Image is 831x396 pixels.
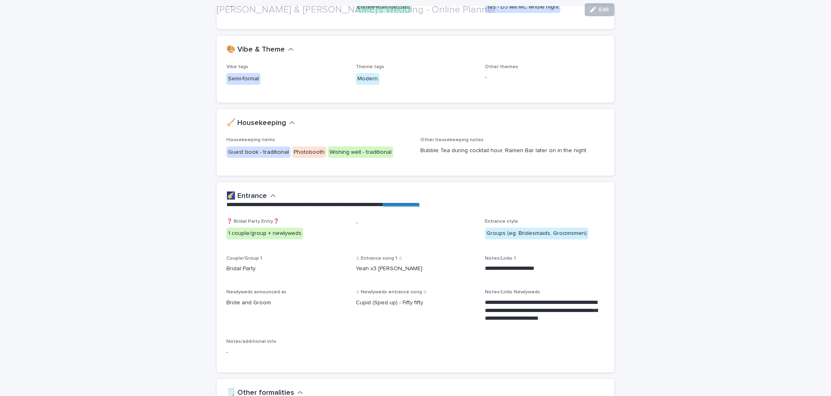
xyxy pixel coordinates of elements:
div: Guest book - traditional [226,146,291,158]
h2: [PERSON_NAME] & [PERSON_NAME]'s Wedding - Online Planner [217,4,496,16]
div: Photobooth [292,146,326,158]
span: Vibe tags [226,65,248,69]
span: ♫ Newlyweds entrance song ♫ [356,290,427,295]
p: Bride and Groom [226,299,346,307]
span: ♫ Entrance song 1 ♫ [356,256,402,261]
div: Modern [356,73,379,85]
p: Bridal Party [226,265,346,273]
button: 🎨 Vibe & Theme [226,45,294,54]
button: 🌠 Entrance [226,192,276,201]
button: 🧹 Housekeeping [226,119,295,128]
p: - [485,73,605,82]
div: Groups (eg: Bridesmaids, Groomsmen) [485,228,588,239]
div: 1 couple/group + newlyweds [226,228,303,239]
div: Wishing well - traditional [328,146,393,158]
span: Other housekeeping notes [420,138,484,142]
span: Couple/Group 1 [226,256,262,261]
h2: 🎨 Vibe & Theme [226,45,285,54]
p: - [356,219,476,227]
p: Cupid (Sped up) - Fifty fifty [356,299,476,307]
span: Entrance style [485,219,518,224]
span: Notes/Links Newlyweds [485,290,540,295]
p: - [226,348,228,357]
span: Theme tags [356,65,384,69]
p: Bubble Tea during cocktail hour, Ramen Bar later on in the night [420,146,605,155]
span: Newlyweds announced as [226,290,286,295]
p: Yeah x3 [PERSON_NAME] [356,265,422,273]
span: Notes/additional info [226,339,276,344]
button: Edit [585,3,614,16]
span: Edit [599,7,609,13]
span: Housekeeping items [226,138,275,142]
span: ❓ Bridal Party Entry❓ [226,219,279,224]
span: Notes/Links 1 [485,256,516,261]
h2: 🧹 Housekeeping [226,119,286,128]
div: Semi-formal [226,73,260,85]
span: Other themes [485,65,518,69]
h2: 🌠 Entrance [226,192,267,201]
